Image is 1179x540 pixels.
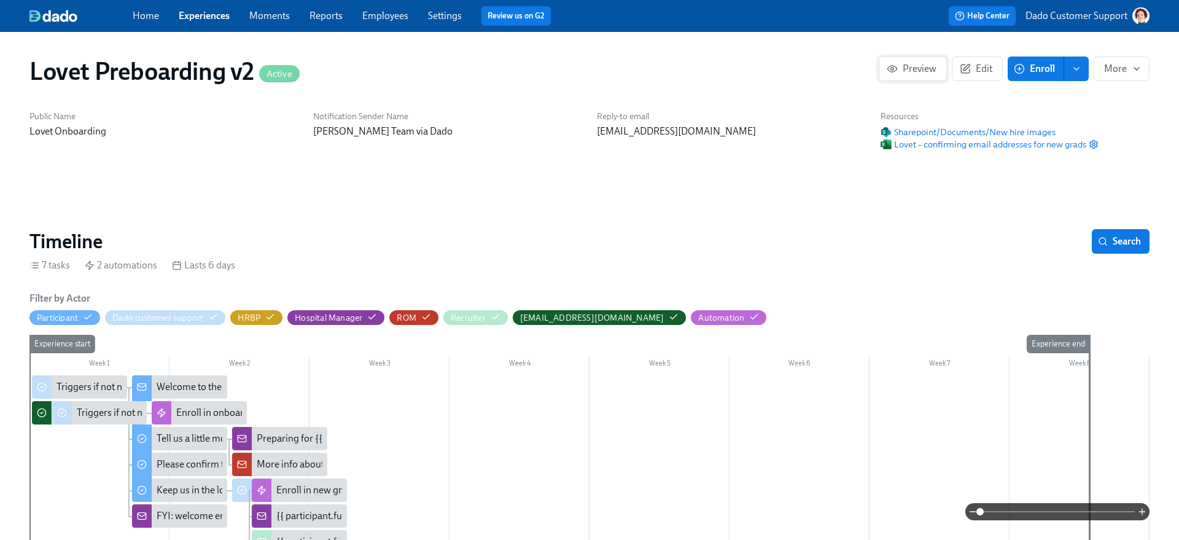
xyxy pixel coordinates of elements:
[949,6,1016,26] button: Help Center
[881,138,1086,151] a: ExcelLovet – confirming email addresses for new grads
[238,312,260,324] div: Hide HRBP
[56,380,255,394] div: Triggers if not new grad / grad status confirmed
[132,453,227,476] div: Please confirm the email you'll use after graduating
[252,479,347,502] div: Enroll in new grad experience
[881,126,1056,138] a: Microsoft SharepointSharepoint/Documents/New hire images
[313,111,582,122] h6: Notification Sender Name
[451,312,486,324] div: Hide Recruiter
[730,357,870,373] div: Week 6
[698,312,744,324] div: Hide Automation
[691,310,766,325] button: Automation
[259,69,300,79] span: Active
[597,111,866,122] h6: Reply-to email
[132,375,227,399] div: Welcome to the Lovet Team
[589,357,730,373] div: Week 5
[1064,57,1089,81] button: enroll
[870,357,1010,373] div: Week 7
[1094,57,1150,81] button: More
[230,310,282,325] button: HRBP
[29,125,298,138] p: Lovet Onboarding
[309,357,449,373] div: Week 3
[488,10,545,22] a: Review us on G2
[879,57,947,81] button: Preview
[29,292,90,305] h6: Filter by Actor
[443,310,508,325] button: Recruiter
[1025,9,1127,23] p: Dado Customer Support
[276,483,400,497] div: Enroll in new grad experience
[152,401,247,425] div: Enroll in onboarding
[29,10,133,22] a: dado
[232,427,327,450] div: Preparing for {{ participant.fullName }}'s start
[169,357,309,373] div: Week 2
[29,357,169,373] div: Week 1
[176,406,263,420] div: Enroll in onboarding
[295,312,362,324] div: Hide Hospital Manager
[513,310,687,325] button: [EMAIL_ADDRESS][DOMAIN_NAME]
[29,10,77,22] img: dado
[881,139,892,150] img: Excel
[29,310,100,325] button: Participant
[249,10,290,22] a: Moments
[362,10,408,22] a: Employees
[881,127,892,137] img: Microsoft Sharepoint
[157,458,371,471] div: Please confirm the email you'll use after graduating
[257,458,903,471] div: More info about new [PERSON_NAME] {{ participant.fullName }} (starting {{ participant.startDate |...
[172,259,235,272] div: Lasts 6 days
[881,111,1099,122] h6: Resources
[1104,63,1139,75] span: More
[29,335,95,353] div: Experience start
[232,453,327,476] div: More info about new [PERSON_NAME] {{ participant.fullName }} (starting {{ participant.startDate |...
[1100,235,1141,248] span: Search
[1016,63,1055,75] span: Enroll
[520,312,664,324] div: Hide recruiting@lovet.com
[881,126,1056,138] span: Sharepoint/Documents/New hire images
[597,125,866,138] p: [EMAIL_ADDRESS][DOMAIN_NAME]
[132,479,227,502] div: Keep us in the loop about your graduation and NAVLE
[112,312,203,324] div: Hide Dado customer support
[1092,229,1150,254] button: Search
[1008,57,1064,81] button: Enroll
[309,10,343,22] a: Reports
[32,375,127,399] div: Triggers if not new grad / grad status confirmed
[881,138,1086,151] span: Lovet – confirming email addresses for new grads
[313,125,582,138] p: [PERSON_NAME] Team via Dado
[157,483,381,497] div: Keep us in the loop about your graduation and NAVLE
[52,401,147,425] div: Triggers if not new grad / grad status confirmed
[29,57,300,86] h1: Lovet Preboarding v2
[132,427,227,450] div: Tell us a little more about you!
[37,312,78,324] div: Hide Participant
[1010,357,1150,373] div: Week 8
[85,259,157,272] div: 2 automations
[428,10,462,22] a: Settings
[29,229,103,254] h2: Timeline
[481,6,551,26] button: Review us on G2
[157,432,281,445] div: Tell us a little more about you!
[1132,7,1150,25] img: AATXAJw-nxTkv1ws5kLOi-TQIsf862R-bs_0p3UQSuGH=s96-c
[389,310,438,325] button: ROM
[179,10,230,22] a: Experiences
[397,312,416,324] div: Hide ROM
[889,63,936,75] span: Preview
[77,406,276,420] div: Triggers if not new grad / grad status confirmed
[955,10,1010,22] span: Help Center
[1027,335,1090,353] div: Experience end
[133,10,159,22] a: Home
[29,111,298,122] h6: Public Name
[257,432,448,445] div: Preparing for {{ participant.fullName }}'s start
[1025,7,1150,25] button: Dado Customer Support
[105,310,225,325] button: Dado customer support
[449,357,589,373] div: Week 4
[962,63,992,75] span: Edit
[157,380,272,394] div: Welcome to the Lovet Team
[29,259,70,272] div: 7 tasks
[952,57,1003,81] button: Edit
[287,310,384,325] button: Hospital Manager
